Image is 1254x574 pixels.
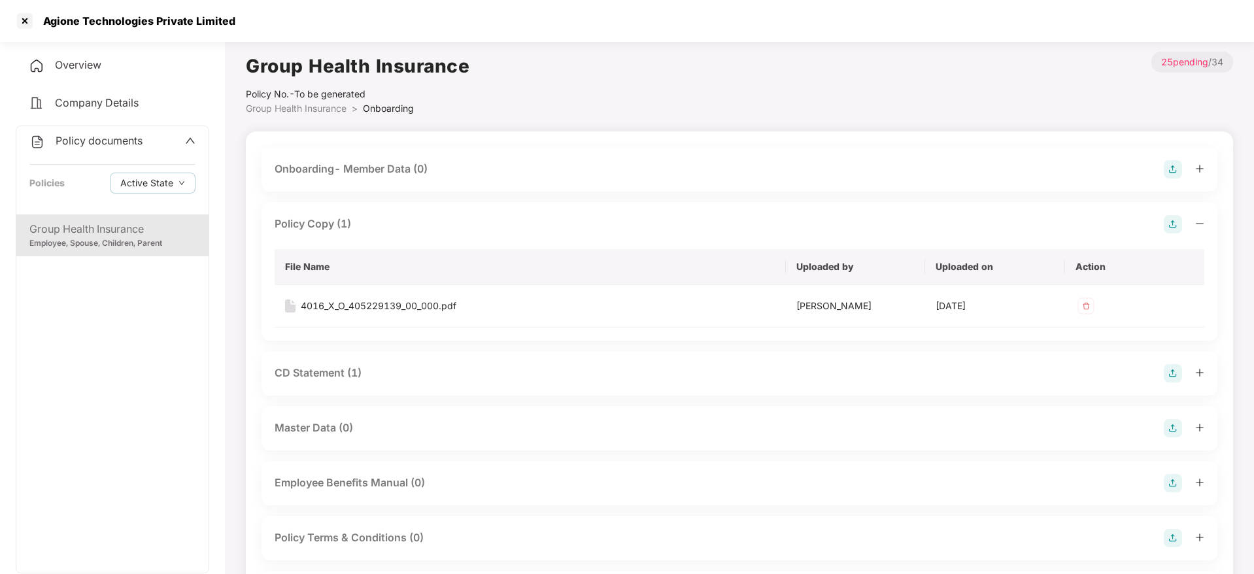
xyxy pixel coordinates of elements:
[29,237,195,250] div: Employee, Spouse, Children, Parent
[275,475,425,491] div: Employee Benefits Manual (0)
[1195,533,1204,542] span: plus
[1164,474,1182,492] img: svg+xml;base64,PHN2ZyB4bWxucz0iaHR0cDovL3d3dy53My5vcmcvMjAwMC9zdmciIHdpZHRoPSIyOCIgaGVpZ2h0PSIyOC...
[120,176,173,190] span: Active State
[1164,160,1182,178] img: svg+xml;base64,PHN2ZyB4bWxucz0iaHR0cDovL3d3dy53My5vcmcvMjAwMC9zdmciIHdpZHRoPSIyOCIgaGVpZ2h0PSIyOC...
[246,103,347,114] span: Group Health Insurance
[56,134,143,147] span: Policy documents
[352,103,358,114] span: >
[29,58,44,74] img: svg+xml;base64,PHN2ZyB4bWxucz0iaHR0cDovL3d3dy53My5vcmcvMjAwMC9zdmciIHdpZHRoPSIyNCIgaGVpZ2h0PSIyNC...
[29,221,195,237] div: Group Health Insurance
[275,249,786,285] th: File Name
[1195,423,1204,432] span: plus
[363,103,414,114] span: Onboarding
[301,299,456,313] div: 4016_X_O_405229139_00_000.pdf
[29,95,44,111] img: svg+xml;base64,PHN2ZyB4bWxucz0iaHR0cDovL3d3dy53My5vcmcvMjAwMC9zdmciIHdpZHRoPSIyNCIgaGVpZ2h0PSIyNC...
[29,134,45,150] img: svg+xml;base64,PHN2ZyB4bWxucz0iaHR0cDovL3d3dy53My5vcmcvMjAwMC9zdmciIHdpZHRoPSIyNCIgaGVpZ2h0PSIyNC...
[1195,164,1204,173] span: plus
[1195,478,1204,487] span: plus
[35,14,235,27] div: Agione Technologies Private Limited
[796,299,915,313] div: [PERSON_NAME]
[178,180,185,187] span: down
[1164,215,1182,233] img: svg+xml;base64,PHN2ZyB4bWxucz0iaHR0cDovL3d3dy53My5vcmcvMjAwMC9zdmciIHdpZHRoPSIyOCIgaGVpZ2h0PSIyOC...
[275,216,351,232] div: Policy Copy (1)
[1164,529,1182,547] img: svg+xml;base64,PHN2ZyB4bWxucz0iaHR0cDovL3d3dy53My5vcmcvMjAwMC9zdmciIHdpZHRoPSIyOCIgaGVpZ2h0PSIyOC...
[275,420,353,436] div: Master Data (0)
[246,52,469,80] h1: Group Health Insurance
[55,58,101,71] span: Overview
[1164,364,1182,382] img: svg+xml;base64,PHN2ZyB4bWxucz0iaHR0cDovL3d3dy53My5vcmcvMjAwMC9zdmciIHdpZHRoPSIyOCIgaGVpZ2h0PSIyOC...
[275,161,428,177] div: Onboarding- Member Data (0)
[285,299,296,312] img: svg+xml;base64,PHN2ZyB4bWxucz0iaHR0cDovL3d3dy53My5vcmcvMjAwMC9zdmciIHdpZHRoPSIxNiIgaGVpZ2h0PSIyMC...
[1195,368,1204,377] span: plus
[925,249,1064,285] th: Uploaded on
[275,530,424,546] div: Policy Terms & Conditions (0)
[1161,56,1208,67] span: 25 pending
[185,135,195,146] span: up
[29,176,65,190] div: Policies
[246,87,469,101] div: Policy No.- To be generated
[55,96,139,109] span: Company Details
[936,299,1054,313] div: [DATE]
[1164,419,1182,437] img: svg+xml;base64,PHN2ZyB4bWxucz0iaHR0cDovL3d3dy53My5vcmcvMjAwMC9zdmciIHdpZHRoPSIyOCIgaGVpZ2h0PSIyOC...
[786,249,925,285] th: Uploaded by
[1065,249,1204,285] th: Action
[1195,219,1204,228] span: minus
[1076,295,1096,316] img: svg+xml;base64,PHN2ZyB4bWxucz0iaHR0cDovL3d3dy53My5vcmcvMjAwMC9zdmciIHdpZHRoPSIzMiIgaGVpZ2h0PSIzMi...
[110,173,195,194] button: Active Statedown
[275,365,362,381] div: CD Statement (1)
[1151,52,1233,73] p: / 34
